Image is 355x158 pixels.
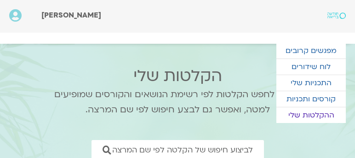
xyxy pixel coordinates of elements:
a: ההקלטות שלי [276,107,346,123]
a: התכניות שלי [276,75,346,91]
h2: הקלטות שלי [42,67,313,85]
span: [PERSON_NAME] [41,10,101,20]
a: קורסים ותכניות [276,91,346,107]
p: אפשר לחפש הקלטות לפי רשימת הנושאים והקורסים שמופיעים למטה, ואפשר גם לבצע חיפוש לפי שם המרצה. [42,87,313,117]
a: לוח שידורים [276,59,346,75]
span: לביצוע חיפוש של הקלטה לפי שם המרצה [112,146,253,154]
a: מפגשים קרובים [276,43,346,59]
